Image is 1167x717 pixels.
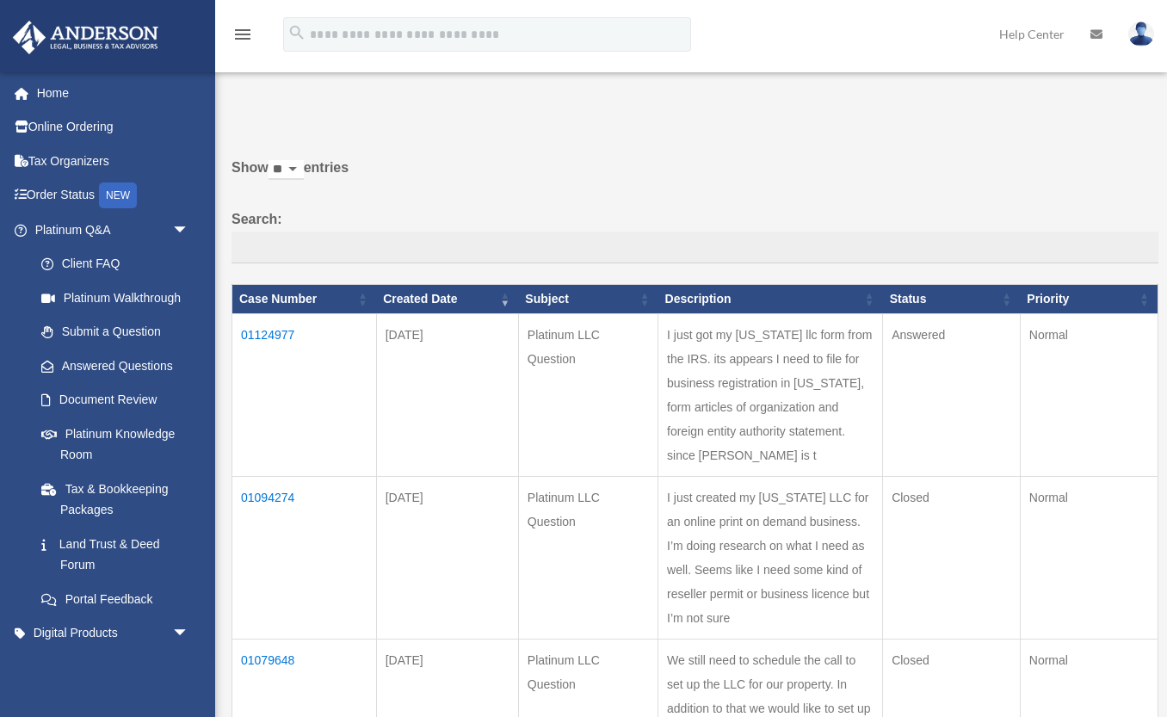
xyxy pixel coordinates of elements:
th: Case Number: activate to sort column ascending [232,285,377,314]
a: Digital Productsarrow_drop_down [12,616,215,651]
th: Status: activate to sort column ascending [883,285,1021,314]
div: NEW [99,182,137,208]
a: menu [232,30,253,45]
span: arrow_drop_down [172,616,207,652]
a: My Entitiesarrow_drop_down [12,650,215,684]
th: Description: activate to sort column ascending [658,285,883,314]
a: Portal Feedback [24,582,207,616]
td: 01094274 [232,477,377,640]
select: Showentries [269,160,304,180]
img: User Pic [1128,22,1154,46]
th: Priority: activate to sort column ascending [1020,285,1158,314]
th: Subject: activate to sort column ascending [518,285,658,314]
label: Show entries [232,156,1158,197]
i: search [287,23,306,42]
span: arrow_drop_down [172,213,207,248]
td: Normal [1020,477,1158,640]
a: Order StatusNEW [12,178,215,213]
a: Platinum Knowledge Room [24,417,207,472]
a: Document Review [24,383,207,417]
span: arrow_drop_down [172,650,207,685]
a: Land Trust & Deed Forum [24,527,207,582]
td: [DATE] [376,477,518,640]
a: Tax Organizers [12,144,215,178]
td: Closed [883,477,1021,640]
a: Answered Questions [24,349,198,383]
input: Search: [232,232,1158,264]
td: I just created my [US_STATE] LLC for an online print on demand business. I’m doing research on wh... [658,477,883,640]
a: Submit a Question [24,315,207,349]
td: I just got my [US_STATE] llc form from the IRS. its appears I need to file for business registrat... [658,314,883,477]
td: Platinum LLC Question [518,477,658,640]
a: Online Ordering [12,110,215,145]
td: [DATE] [376,314,518,477]
i: menu [232,24,253,45]
img: Anderson Advisors Platinum Portal [8,21,164,54]
a: Home [12,76,215,110]
a: Client FAQ [24,247,207,281]
a: Platinum Walkthrough [24,281,207,315]
td: Platinum LLC Question [518,314,658,477]
td: Answered [883,314,1021,477]
td: Normal [1020,314,1158,477]
a: Tax & Bookkeeping Packages [24,472,207,527]
a: Platinum Q&Aarrow_drop_down [12,213,207,247]
td: 01124977 [232,314,377,477]
label: Search: [232,207,1158,264]
th: Created Date: activate to sort column ascending [376,285,518,314]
